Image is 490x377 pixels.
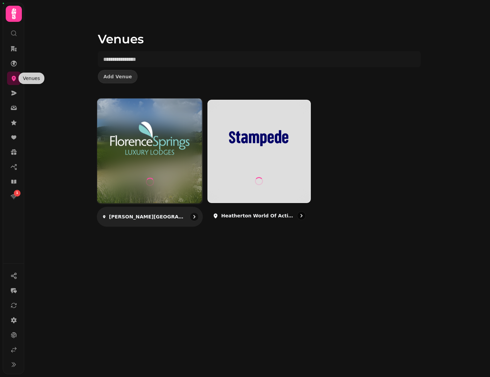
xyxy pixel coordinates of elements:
[97,98,203,227] a: Florence Springs Lodges & GlampingFlorence Springs Lodges & Glamping[PERSON_NAME][GEOGRAPHIC_DATA...
[18,73,44,84] div: Venues
[207,99,311,225] a: Heatherton World of ActivitiesHeatherton World of Activities
[109,213,186,220] p: [PERSON_NAME][GEOGRAPHIC_DATA] & Glamping
[7,190,21,203] a: 1
[16,191,18,196] span: 1
[221,117,298,160] img: Heatherton World of Activities
[98,70,138,83] button: Add Venue
[191,213,197,220] svg: go to
[221,212,294,219] p: Heatherton World of Activities
[104,74,132,79] span: Add Venue
[98,16,421,46] h1: Venues
[298,212,305,219] svg: go to
[110,116,189,160] img: Florence Springs Lodges & Glamping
